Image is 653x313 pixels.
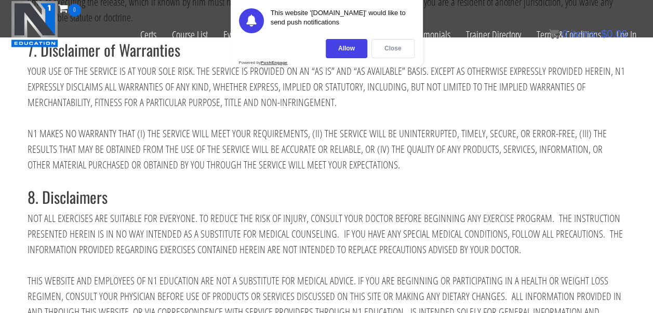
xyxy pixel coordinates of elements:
span: 0 [562,28,567,40]
div: Powered by [239,60,288,65]
a: 0 [58,1,81,15]
bdi: 0.00 [601,28,627,40]
a: Events [216,17,252,53]
strong: PushEngage [261,60,287,65]
a: Testimonials [401,17,458,53]
img: icon11.png [549,29,559,39]
span: NOT ALL EXERCISES ARE SUITABLE FOR EVERYONE. TO REDUCE THE RISK OF INJURY, CONSULT YOUR DOCTOR BE... [28,211,623,256]
a: Course List [164,17,216,53]
span: $ [601,28,607,40]
img: n1-education [11,1,58,47]
span: items: [570,28,598,40]
a: Terms & Conditions [529,17,609,53]
div: This website '[DOMAIN_NAME]' would like to send push notifications [271,8,415,33]
div: Allow [326,39,367,58]
a: 0 items: $0.00 [549,28,627,40]
span: 8. Disclaimers [28,185,108,208]
div: Close [371,39,415,58]
span: 0 [68,4,81,17]
a: Trainer Directory [458,17,529,53]
a: Certs [132,17,164,53]
span: YOUR USE OF THE SERVICE IS AT YOUR SOLE RISK. THE SERVICE IS PROVIDED ON AN “AS IS” AND “AS AVAIL... [28,64,625,109]
a: Log In [609,17,645,53]
span: N1 MAKES NO WARRANTY THAT (I) THE SERVICE WILL MEET YOUR REQUIREMENTS, (II) THE SERVICE WILL BE U... [28,126,607,172]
